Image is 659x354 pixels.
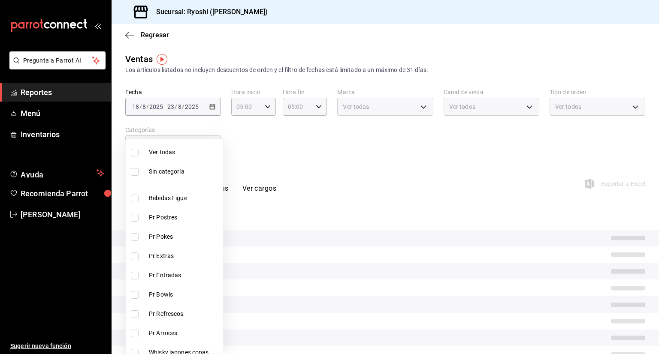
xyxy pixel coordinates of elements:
[149,213,220,222] span: Pr Postres
[157,54,167,65] img: Tooltip marker
[149,194,220,203] span: Bebidas Ligue
[149,309,220,318] span: Pr Refrescos
[149,271,220,280] span: Pr Entradas
[149,329,220,338] span: Pr Arroces
[149,232,220,241] span: Pr Pokes
[149,252,220,261] span: Pr Extras
[149,290,220,299] span: Pr Bowls
[149,167,220,176] span: Sin categoría
[149,148,220,157] span: Ver todas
